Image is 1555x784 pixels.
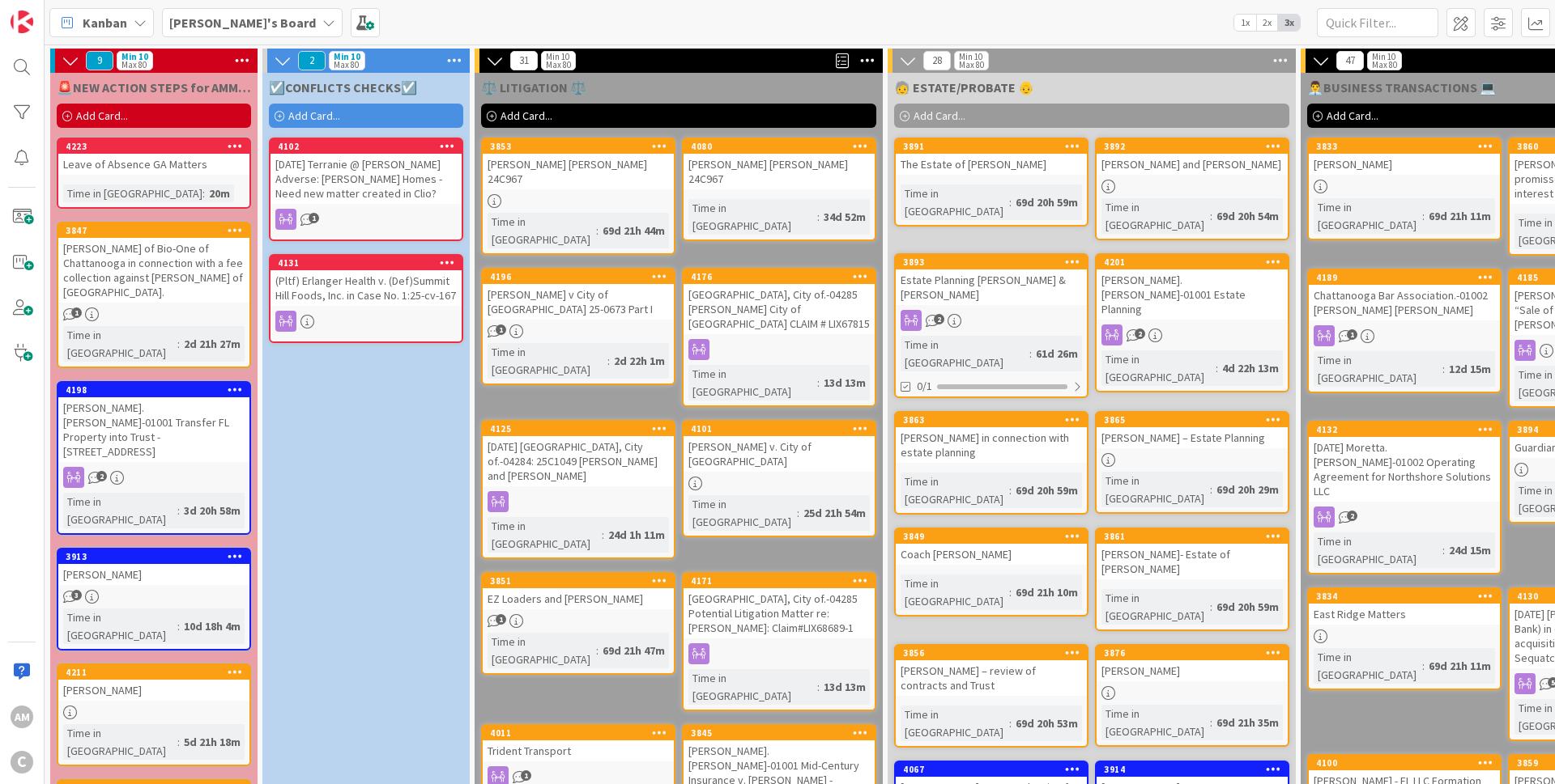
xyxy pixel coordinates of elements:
div: [PERSON_NAME] of Bio-One of Chattanooga in connection with a fee collection against [PERSON_NAME]... [58,238,249,303]
div: 4189 [1316,272,1500,283]
div: 4196 [483,269,674,284]
div: 69d 20h 59m [1012,193,1082,211]
div: 3834 [1309,589,1500,604]
div: 3863[PERSON_NAME] in connection with estate planning [896,413,1087,463]
div: [DATE] [GEOGRAPHIC_DATA], City of.-04284: 25C1049 [PERSON_NAME] and [PERSON_NAME] [483,436,674,486]
span: : [607,352,610,370]
div: 4102 [278,141,462,152]
div: 3876 [1097,646,1288,660]
span: 2 [1135,328,1145,339]
span: : [817,678,820,696]
div: 3856 [896,646,1087,660]
div: Coach [PERSON_NAME] [896,544,1087,565]
div: Time in [GEOGRAPHIC_DATA] [1101,350,1216,386]
span: 9 [86,51,113,70]
div: 2d 21h 27m [180,335,245,353]
div: 3845 [684,726,875,740]
div: 3833 [1316,141,1500,152]
span: : [817,374,820,392]
span: : [1210,207,1212,225]
div: 3865 [1104,414,1288,426]
div: 69d 21h 44m [599,222,669,239]
div: 3876 [1104,647,1288,659]
div: 4125 [483,422,674,436]
div: 3851 [490,575,674,587]
div: 13d 13m [820,374,870,392]
span: Add Card... [914,108,965,123]
div: 3892[PERSON_NAME] and [PERSON_NAME] [1097,139,1288,175]
div: 3849 [903,531,1087,542]
div: Time in [GEOGRAPHIC_DATA] [63,184,202,202]
div: Estate Planning [PERSON_NAME] & [PERSON_NAME] [896,269,1087,305]
div: 3853 [483,139,674,154]
div: 4080[PERSON_NAME] [PERSON_NAME] 24C967 [684,139,875,189]
div: [PERSON_NAME] – review of contracts and Trust [896,660,1087,696]
div: 4132[DATE] Moretta.[PERSON_NAME]-01002 Operating Agreement for Northshore Solutions LLC [1309,422,1500,502]
div: 69d 21h 10m [1012,583,1082,601]
div: 3834East Ridge Matters [1309,589,1500,625]
div: Min 10 [334,53,360,61]
div: 4223Leave of Absence GA Matters [58,139,249,175]
div: 3861 [1097,529,1288,544]
input: Quick Filter... [1317,8,1438,37]
div: 4201 [1097,255,1288,269]
div: EZ Loaders and [PERSON_NAME] [483,588,674,609]
div: Time in [GEOGRAPHIC_DATA] [488,213,596,248]
div: AM [11,706,33,728]
div: 4102 [271,139,462,154]
div: 4067 [896,762,1087,777]
div: 4131 [278,257,462,269]
div: [PERSON_NAME] [1309,154,1500,175]
span: 1 [1347,329,1357,340]
div: 3847 [58,223,249,238]
span: 1 [496,614,506,625]
div: 3845 [691,727,875,739]
div: 3d 20h 58m [180,502,245,519]
span: 3 [71,590,82,600]
span: : [1216,359,1218,377]
div: 3865 [1097,413,1288,427]
span: Add Card... [1327,108,1378,123]
span: : [202,184,205,202]
div: C [11,751,33,773]
span: : [1210,598,1212,616]
div: 3833[PERSON_NAME] [1309,139,1500,175]
div: 4125 [490,423,674,434]
div: [PERSON_NAME].[PERSON_NAME]-01001 Estate Planning [1097,269,1288,320]
span: 1 [521,770,531,781]
div: [PERSON_NAME] [58,564,249,585]
div: Min 10 [546,53,569,61]
span: 0/1 [917,378,932,395]
div: 4132 [1316,424,1500,435]
div: 69d 20h 59m [1212,598,1283,616]
div: 3861[PERSON_NAME]- Estate of [PERSON_NAME] [1097,529,1288,579]
div: Time in [GEOGRAPHIC_DATA] [1314,648,1422,684]
span: 2x [1256,15,1278,31]
div: 4198[PERSON_NAME].[PERSON_NAME]-01001 Transfer FL Property into Trust - [STREET_ADDRESS] [58,383,249,462]
div: [GEOGRAPHIC_DATA], City of.-04285 [PERSON_NAME] City of [GEOGRAPHIC_DATA] CLAIM # LIX67815 [684,284,875,334]
div: 4189Chattanooga Bar Association.-01002 [PERSON_NAME] [PERSON_NAME] [1309,270,1500,320]
div: Max 80 [1372,61,1397,69]
div: 3849 [896,529,1087,544]
img: Visit kanbanzone.com [11,11,33,33]
div: 3863 [903,414,1087,426]
span: : [1210,481,1212,498]
div: 2d 22h 1m [610,352,669,370]
div: Min 10 [121,53,148,61]
div: 4171 [691,575,875,587]
div: 69d 21h 11m [1425,207,1495,225]
div: Time in [GEOGRAPHIC_DATA] [488,633,596,668]
div: 34d 52m [820,208,870,226]
span: : [1009,714,1012,732]
div: Time in [GEOGRAPHIC_DATA] [1314,532,1442,568]
div: 3914 [1104,764,1288,775]
div: Time in [GEOGRAPHIC_DATA] [63,326,177,362]
span: 🚨NEW ACTION STEPS for AMM🚨 [57,79,251,95]
div: Time in [GEOGRAPHIC_DATA] [63,608,177,644]
div: 4101[PERSON_NAME] v. City of [GEOGRAPHIC_DATA] [684,422,875,472]
span: 1 [309,213,319,223]
div: [PERSON_NAME] – Estate Planning [1097,427,1288,448]
div: 69d 20h 54m [1212,207,1283,225]
div: 4011 [490,727,674,739]
div: 3893 [903,256,1087,268]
